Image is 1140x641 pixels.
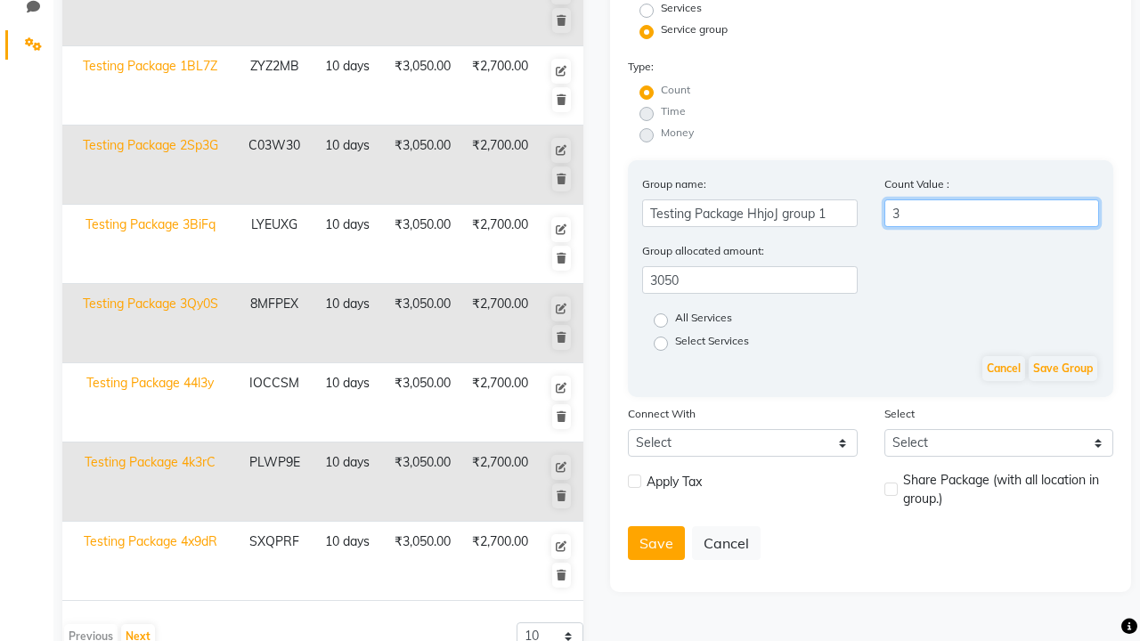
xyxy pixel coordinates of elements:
td: Testing Package 4k3rC [62,442,238,522]
label: Service group [661,21,728,37]
label: Select [884,406,915,422]
td: Testing Package 1BL7Z [62,46,238,126]
span: Apply Tax [647,473,702,491]
label: Time [661,103,686,119]
label: Type: [628,59,654,75]
td: ₹2,700.00 [461,522,539,601]
td: Testing Package 2Sp3G [62,126,238,205]
td: ₹2,700.00 [461,205,539,284]
td: ₹2,700.00 [461,363,539,442]
td: Testing Package 3Qy0S [62,284,238,363]
button: Save [628,526,685,560]
label: Select Services [675,333,749,354]
label: Connect With [628,406,696,422]
td: SXQPRF [238,522,311,601]
td: 10 days [311,363,384,442]
td: ₹3,050.00 [384,126,461,205]
td: 10 days [311,205,384,284]
td: ₹3,050.00 [384,522,461,601]
td: ₹3,050.00 [384,284,461,363]
td: C03W30 [238,126,311,205]
td: ₹2,700.00 [461,284,539,363]
label: Group allocated amount: [642,243,764,259]
td: ₹3,050.00 [384,363,461,442]
td: 10 days [311,442,384,522]
label: Money [661,125,694,141]
span: Share Package (with all location in group.) [903,471,1114,508]
label: Count Value : [884,176,949,192]
label: Count [661,82,690,98]
td: ₹2,700.00 [461,46,539,126]
td: LYEUXG [238,205,311,284]
td: IOCCSM [238,363,311,442]
label: All Services [675,310,732,331]
button: Save Group [1029,356,1097,381]
td: ZYZ2MB [238,46,311,126]
td: Testing Package 44l3y [62,363,238,442]
td: ₹3,050.00 [384,46,461,126]
label: Group name: [642,176,706,192]
button: Cancel [982,356,1025,381]
td: Testing Package 4x9dR [62,522,238,601]
td: 10 days [311,284,384,363]
td: 10 days [311,126,384,205]
td: ₹2,700.00 [461,442,539,522]
td: Testing Package 3BiFq [62,205,238,284]
td: ₹3,050.00 [384,205,461,284]
td: 10 days [311,46,384,126]
button: Cancel [692,526,761,560]
td: ₹3,050.00 [384,442,461,522]
td: PLWP9E [238,442,311,522]
td: ₹2,700.00 [461,126,539,205]
td: 8MFPEX [238,284,311,363]
td: 10 days [311,522,384,601]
